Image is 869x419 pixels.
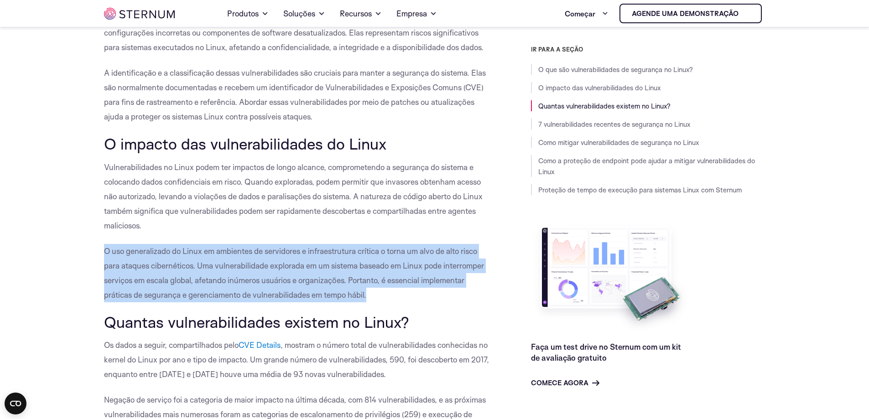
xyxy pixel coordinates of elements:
a: Quantas vulnerabilidades existem no Linux? [538,102,671,110]
font: O impacto das vulnerabilidades do Linux [104,134,386,153]
a: 7 vulnerabilidades recentes de segurança no Linux [538,120,691,129]
a: Começar [565,5,609,23]
font: Quantas vulnerabilidades existem no Linux? [104,312,409,331]
font: Agende uma demonstração [632,9,739,18]
font: Vulnerabilidades no Linux podem ter impactos de longo alcance, comprometendo a segurança do siste... [104,162,483,230]
a: CVE Details [239,340,281,350]
font: O uso generalizado do Linux em ambientes de servidores e infraestrutura crítica o torna um alvo d... [104,246,484,300]
font: Soluções [283,9,315,18]
a: Proteção de tempo de execução para sistemas Linux com Sternum [538,186,742,194]
font: Os dados a seguir, compartilhados pelo [104,340,239,350]
a: O que são vulnerabilidades de segurança no Linux? [538,65,693,74]
a: Como a proteção de endpoint pode ajudar a mitigar vulnerabilidades do Linux [538,156,755,176]
font: Recursos [340,9,372,18]
font: Começar [565,9,595,18]
a: Agende uma demonstração [619,4,762,23]
font: A identificação e a classificação dessas vulnerabilidades são cruciais para manter a segurança do... [104,68,486,121]
font: Empresa [396,9,427,18]
font: Produtos [227,9,259,18]
img: esterno iot [742,10,749,17]
a: Como mitigar vulnerabilidades de segurança no Linux [538,138,699,147]
font: , mostram o número total de vulnerabilidades conhecidas no kernel do Linux por ano e tipo de impa... [104,340,489,379]
button: Abra o widget CMP [5,393,26,414]
a: Faça um test drive no Sternum com um kit de avaliação gratuito [531,342,681,362]
a: Comece agora [531,378,599,388]
a: O impacto das vulnerabilidades do Linux [538,83,661,92]
img: esterno iot [104,8,175,20]
font: IR PARA A SEÇÃO [531,46,583,53]
font: Comece agora [531,378,588,387]
img: Faça um test drive no Sternum com um kit de avaliação gratuito [531,221,691,334]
